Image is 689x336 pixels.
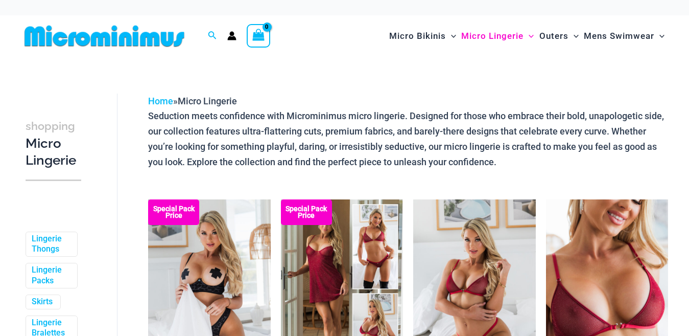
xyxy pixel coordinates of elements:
p: Seduction meets confidence with Microminimus micro lingerie. Designed for those who embrace their... [148,108,668,169]
a: Account icon link [227,31,236,40]
img: MM SHOP LOGO FLAT [20,25,188,48]
a: View Shopping Cart, empty [247,24,270,48]
span: Menu Toggle [524,23,534,49]
a: Micro BikinisMenu ToggleMenu Toggle [387,20,459,52]
span: Mens Swimwear [584,23,654,49]
a: Lingerie Packs [32,265,69,286]
span: Micro Lingerie [461,23,524,49]
h3: Micro Lingerie [26,117,81,169]
span: Outers [539,23,568,49]
nav: Site Navigation [385,19,669,53]
a: Lingerie Thongs [32,234,69,255]
span: Micro Lingerie [178,96,237,106]
span: Menu Toggle [568,23,579,49]
a: Search icon link [208,30,217,42]
span: » [148,96,237,106]
span: shopping [26,120,75,132]
a: Home [148,96,173,106]
span: Menu Toggle [654,23,664,49]
a: OutersMenu ToggleMenu Toggle [537,20,581,52]
a: Micro LingerieMenu ToggleMenu Toggle [459,20,536,52]
span: Menu Toggle [446,23,456,49]
a: Mens SwimwearMenu ToggleMenu Toggle [581,20,667,52]
b: Special Pack Price [148,206,199,219]
a: Skirts [32,297,53,307]
span: Micro Bikinis [389,23,446,49]
b: Special Pack Price [281,206,332,219]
